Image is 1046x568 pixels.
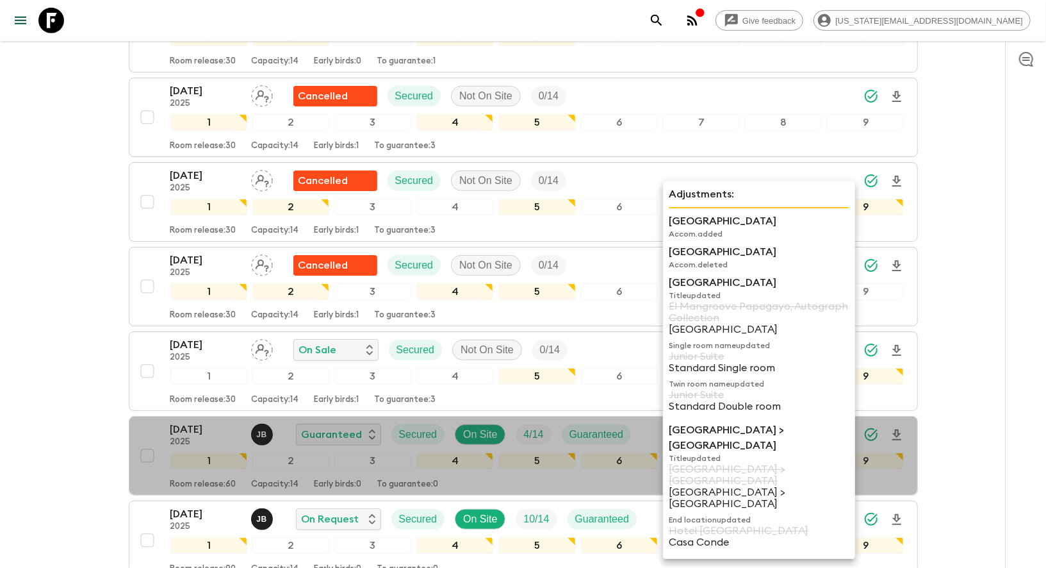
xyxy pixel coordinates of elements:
[252,453,329,469] div: 2
[251,428,275,438] span: Joe Bernini
[669,379,849,389] p: Twin room name updated
[315,226,359,236] p: Early birds: 1
[399,427,437,442] p: Secured
[889,512,904,528] svg: Download Onboarding
[170,537,247,554] div: 1
[8,8,33,33] button: menu
[531,255,566,276] div: Trip Fill
[516,424,551,445] div: Trip Fill
[863,427,879,442] svg: Synced Successfully
[569,427,624,442] p: Guaranteed
[581,283,658,300] div: 6
[170,522,241,532] p: 2025
[459,173,512,188] p: Not On Site
[539,258,559,273] p: 0 / 14
[745,114,822,131] div: 8
[669,453,849,464] p: Title updated
[827,453,904,469] div: 9
[463,512,497,527] p: On Site
[334,199,411,215] div: 3
[827,199,904,215] div: 9
[669,537,849,548] p: Casa Conde
[170,337,241,353] p: [DATE]
[170,453,247,469] div: 1
[170,183,241,194] p: 2025
[416,283,493,300] div: 4
[251,89,273,99] span: Assign pack leader
[669,187,849,202] p: Adjustments:
[827,114,904,131] div: 9
[669,389,849,401] p: Junior Suite
[889,343,904,358] svg: Download Onboarding
[498,537,575,554] div: 5
[251,512,275,522] span: Joe Bernini
[170,353,241,363] p: 2025
[669,213,849,229] p: [GEOGRAPHIC_DATA]
[170,114,247,131] div: 1
[827,283,904,300] div: 9
[828,16,1030,26] span: [US_STATE][EMAIL_ADDRESS][DOMAIN_NAME]
[669,290,849,301] p: Title updated
[252,310,299,321] p: Capacity: 14
[663,114,740,131] div: 7
[251,174,273,184] span: Assign pack leader
[669,301,849,324] p: El Mangroove Papagayo, Autograph Collection
[170,368,247,385] div: 1
[170,253,241,268] p: [DATE]
[315,56,362,67] p: Early birds: 0
[523,512,549,527] p: 10 / 14
[669,525,849,537] p: Hotel [GEOGRAPHIC_DATA]
[334,537,411,554] div: 3
[416,537,493,554] div: 4
[298,173,348,188] p: Cancelled
[581,114,658,131] div: 6
[669,324,849,335] p: [GEOGRAPHIC_DATA]
[498,453,575,469] div: 5
[863,342,879,358] svg: Synced Successfully
[252,368,329,385] div: 2
[395,258,434,273] p: Secured
[315,480,362,490] p: Early birds: 0
[252,199,329,215] div: 2
[256,430,267,440] p: J B
[170,199,247,215] div: 1
[516,509,557,530] div: Trip Fill
[252,141,299,151] p: Capacity: 14
[170,226,236,236] p: Room release: 30
[863,258,879,273] svg: Synced Successfully
[170,437,241,447] p: 2025
[375,310,436,321] p: To guarantee: 3
[375,226,436,236] p: To guarantee: 3
[669,464,849,487] p: [GEOGRAPHIC_DATA] > [GEOGRAPHIC_DATA]
[252,480,299,490] p: Capacity: 14
[735,16,803,26] span: Give feedback
[170,268,241,278] p: 2025
[581,537,658,554] div: 6
[375,395,436,405] p: To guarantee: 3
[539,88,559,104] p: 0 / 14
[170,56,236,67] p: Room release: 30
[539,173,559,188] p: 0 / 14
[863,512,879,527] svg: Synced Successfully
[170,168,241,183] p: [DATE]
[299,342,337,358] p: On Sale
[669,340,849,351] p: Single room name updated
[170,83,241,99] p: [DATE]
[170,283,247,300] div: 1
[170,422,241,437] p: [DATE]
[863,88,879,104] svg: Synced Successfully
[251,343,273,353] span: Assign pack leader
[252,56,299,67] p: Capacity: 14
[463,427,497,442] p: On Site
[170,141,236,151] p: Room release: 30
[669,351,849,362] p: Junior Suite
[581,199,658,215] div: 6
[889,89,904,104] svg: Download Onboarding
[498,283,575,300] div: 5
[669,487,849,510] p: [GEOGRAPHIC_DATA] > [GEOGRAPHIC_DATA]
[498,199,575,215] div: 5
[523,427,543,442] p: 4 / 14
[540,342,560,358] p: 0 / 14
[581,368,658,385] div: 6
[293,171,377,191] div: Flash Pack cancellation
